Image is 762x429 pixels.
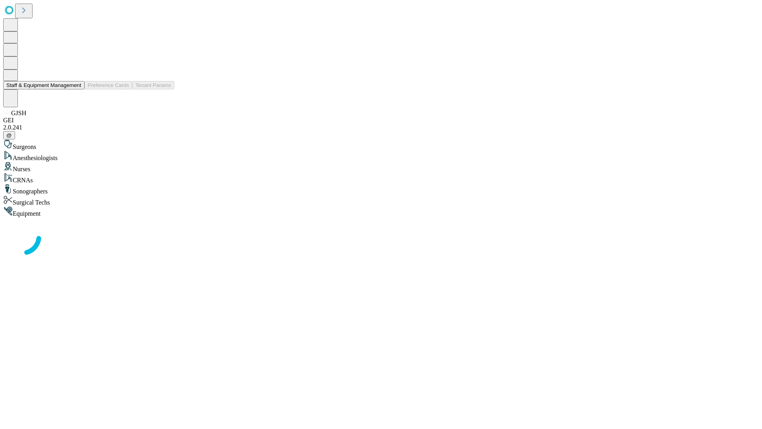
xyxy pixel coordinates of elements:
[3,81,85,89] button: Staff & Equipment Management
[3,173,759,184] div: CRNAs
[3,131,15,139] button: @
[3,139,759,151] div: Surgeons
[3,151,759,162] div: Anesthesiologists
[3,195,759,206] div: Surgical Techs
[11,110,26,116] span: GJSH
[3,117,759,124] div: GEI
[3,184,759,195] div: Sonographers
[6,132,12,138] span: @
[3,206,759,217] div: Equipment
[85,81,132,89] button: Preference Cards
[132,81,174,89] button: Tenant Params
[3,162,759,173] div: Nurses
[3,124,759,131] div: 2.0.241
